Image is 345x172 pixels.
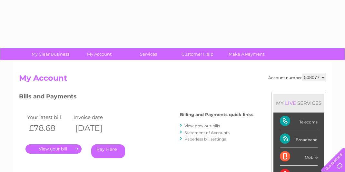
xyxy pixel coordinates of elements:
a: My Account [73,48,126,60]
td: Your latest bill [25,113,72,122]
div: Account number [268,74,326,81]
div: Broadband [280,130,318,148]
a: Make A Payment [220,48,273,60]
a: Paperless bill settings [184,137,226,141]
a: Customer Help [171,48,224,60]
h3: Bills and Payments [19,92,253,103]
a: Statement of Accounts [184,130,230,135]
a: My Clear Business [24,48,77,60]
div: MY SERVICES [273,94,324,112]
div: Mobile [280,148,318,166]
a: Pay Here [91,144,125,158]
div: LIVE [284,100,297,106]
a: Services [122,48,175,60]
th: £78.68 [25,122,72,135]
h2: My Account [19,74,326,86]
a: View previous bills [184,123,220,128]
div: Telecoms [280,113,318,130]
h4: Billing and Payments quick links [180,112,253,117]
th: [DATE] [72,122,118,135]
a: . [25,144,82,154]
td: Invoice date [72,113,118,122]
